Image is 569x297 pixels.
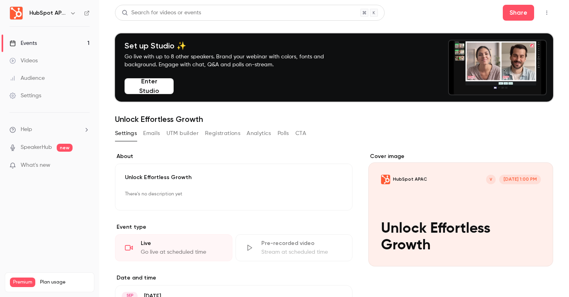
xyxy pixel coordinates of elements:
[236,234,353,261] div: Pre-recorded videoStream at scheduled time
[21,143,52,152] a: SpeakerHub
[125,188,343,201] p: There's no description yet
[167,127,199,140] button: UTM builder
[115,114,553,124] h1: Unlock Effortless Growth
[10,92,41,100] div: Settings
[115,152,353,160] label: About
[10,57,38,65] div: Videos
[10,125,90,134] li: help-dropdown-opener
[10,74,45,82] div: Audience
[247,127,271,140] button: Analytics
[115,127,137,140] button: Settings
[115,274,353,282] label: Date and time
[205,127,240,140] button: Registrations
[21,125,32,134] span: Help
[261,248,343,256] div: Stream at scheduled time
[125,78,174,94] button: Enter Studio
[295,127,306,140] button: CTA
[125,174,343,181] p: Unlock Effortless Growth
[278,127,289,140] button: Polls
[125,41,343,50] h4: Set up Studio ✨
[21,161,50,170] span: What's new
[57,144,73,152] span: new
[10,278,35,287] span: Premium
[261,239,343,247] div: Pre-recorded video
[10,39,37,47] div: Events
[80,162,90,169] iframe: Noticeable Trigger
[368,152,553,266] section: Cover image
[503,5,534,21] button: Share
[141,248,222,256] div: Go live at scheduled time
[141,239,222,247] div: Live
[368,152,553,160] label: Cover image
[29,9,67,17] h6: HubSpot APAC
[122,9,201,17] div: Search for videos or events
[10,7,23,19] img: HubSpot APAC
[125,53,343,69] p: Go live with up to 8 other speakers. Brand your webinar with colors, fonts and background. Engage...
[40,279,89,285] span: Plan usage
[115,234,232,261] div: LiveGo live at scheduled time
[115,223,353,231] p: Event type
[143,127,160,140] button: Emails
